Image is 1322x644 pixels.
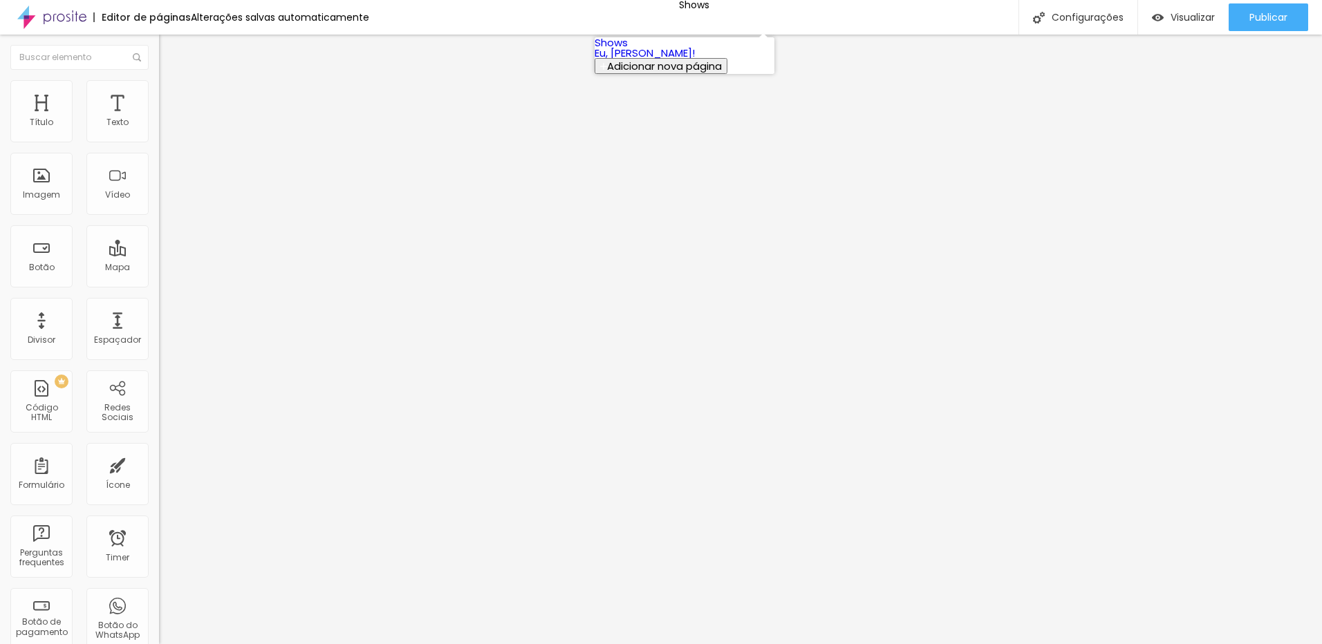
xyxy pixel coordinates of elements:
div: Botão do WhatsApp [90,621,145,641]
div: Mapa [105,263,130,272]
div: Texto [106,117,129,127]
div: Divisor [28,335,55,345]
div: Ícone [106,480,130,490]
button: Visualizar [1138,3,1229,31]
button: Publicar [1229,3,1308,31]
a: Shows [595,35,628,50]
div: Imagem [23,190,60,200]
span: Publicar [1249,12,1287,23]
div: Editor de páginas [93,12,191,22]
div: Vídeo [105,190,130,200]
img: Icone [133,53,141,61]
div: Código HTML [14,403,68,423]
span: Adicionar nova página [607,59,722,73]
div: Timer [106,553,129,562]
span: Visualizar [1171,12,1215,23]
div: Botão de pagamento [14,617,68,637]
div: Alterações salvas automaticamente [191,12,369,22]
a: Eu, [PERSON_NAME]! [595,46,695,60]
input: Buscar elemento [10,45,149,70]
div: Botão [29,263,55,272]
div: Formulário [19,480,64,490]
div: Perguntas frequentes [14,548,68,568]
div: Título [30,117,53,127]
div: Espaçador [94,335,141,345]
img: Icone [1033,12,1045,23]
button: Adicionar nova página [595,58,727,74]
img: view-1.svg [1152,12,1164,23]
div: Redes Sociais [90,403,145,423]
